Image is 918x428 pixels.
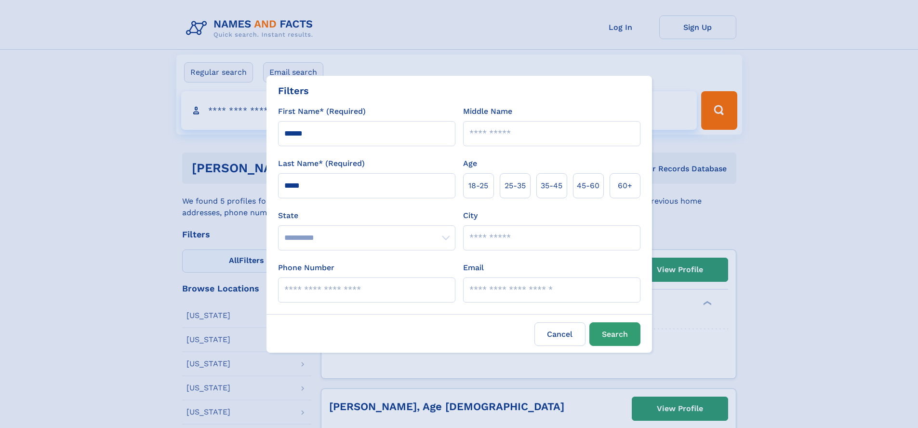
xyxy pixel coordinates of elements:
label: Cancel [534,322,585,346]
label: State [278,210,455,221]
span: 45‑60 [577,180,599,192]
span: 18‑25 [468,180,488,192]
button: Search [589,322,640,346]
label: Last Name* (Required) [278,158,365,169]
label: City [463,210,478,221]
div: Filters [278,83,309,98]
label: Age [463,158,477,169]
label: First Name* (Required) [278,106,366,117]
label: Middle Name [463,106,512,117]
label: Phone Number [278,262,334,274]
span: 25‑35 [505,180,526,192]
label: Email [463,262,484,274]
span: 60+ [618,180,632,192]
span: 35‑45 [541,180,562,192]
